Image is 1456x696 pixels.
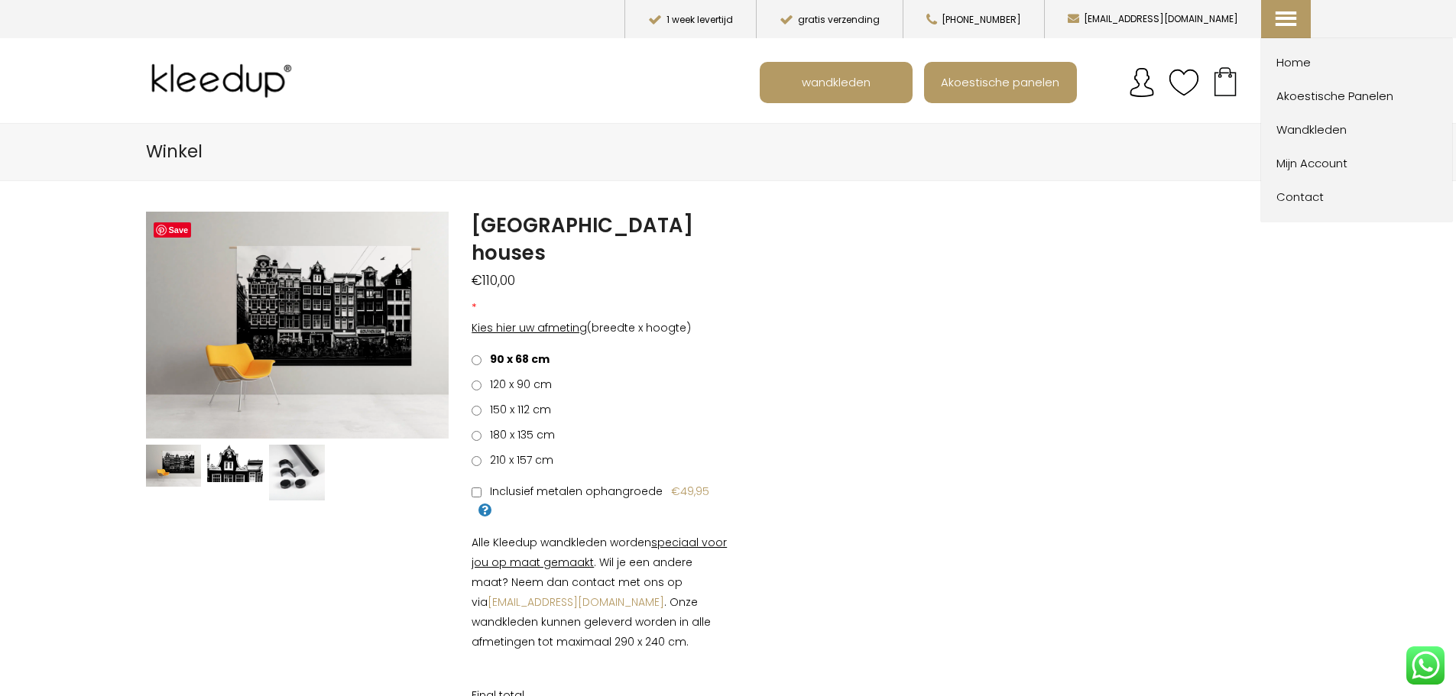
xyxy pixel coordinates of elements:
span: € [472,271,482,290]
img: Detail foto van wandkleed Kleedup Amsterdam houses. Wanddecoratie in zwart wit. [449,212,751,413]
span: 120 x 90 cm [485,377,552,392]
span: Contact [1276,188,1445,206]
a: Save [154,222,192,238]
img: Wandkleed Kleedup van straatbeeld in Amsterdam. Leuk als wanddecoratie. [146,445,202,487]
span: 150 x 112 cm [485,402,551,417]
bdi: 110,00 [472,271,515,290]
a: Akoestische panelen [926,63,1075,102]
a: Home [1261,46,1452,79]
a: Mijn account [1261,147,1452,180]
input: 120 x 90 cm [472,380,482,390]
input: 210 x 157 cm [472,456,482,466]
img: verlanglijstje.svg [1169,67,1199,98]
a: [EMAIL_ADDRESS][DOMAIN_NAME] [488,594,664,610]
input: 180 x 135 cm [472,431,482,441]
span: 90 x 68 cm [485,351,550,367]
a: wandkleden [761,63,911,102]
input: 90 x 68 cm [472,355,482,365]
span: wandkleden [793,67,879,96]
a: Akoestische Panelen [1261,79,1452,113]
span: Home [1276,53,1445,72]
img: Amsterdam houses - Afbeelding 3 [269,445,325,500]
h1: [GEOGRAPHIC_DATA] houses [472,212,728,267]
nav: Main menu [760,62,1322,103]
a: wandkleden [1261,113,1452,147]
span: 210 x 157 cm [485,452,553,468]
img: account.svg [1127,67,1157,98]
span: 180 x 135 cm [485,427,555,442]
p: (breedte x hoogte) [472,318,728,338]
span: wandkleden [1276,121,1445,139]
span: Kies hier uw afmeting [472,320,587,335]
span: Mijn account [1276,154,1445,173]
span: Inclusief metalen ophangroede [485,484,663,499]
img: Kleedup [146,50,303,112]
input: Inclusief metalen ophangroede [472,487,482,497]
span: €49,95 [671,484,709,499]
p: Alle Kleedup wandkleden worden . Wil je een andere maat? Neem dan contact met ons op via . Onze w... [472,533,728,652]
span: Winkel [146,139,203,163]
span: Akoestische Panelen [1276,87,1445,105]
img: Detail foto van wandkleed Kleedup Amsterdam houses. Wanddecoratie in zwart wit. [207,445,263,482]
span: Akoestische panelen [932,67,1068,96]
input: 150 x 112 cm [472,406,482,416]
a: Contact [1261,180,1452,214]
a: Your cart [1199,62,1251,100]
